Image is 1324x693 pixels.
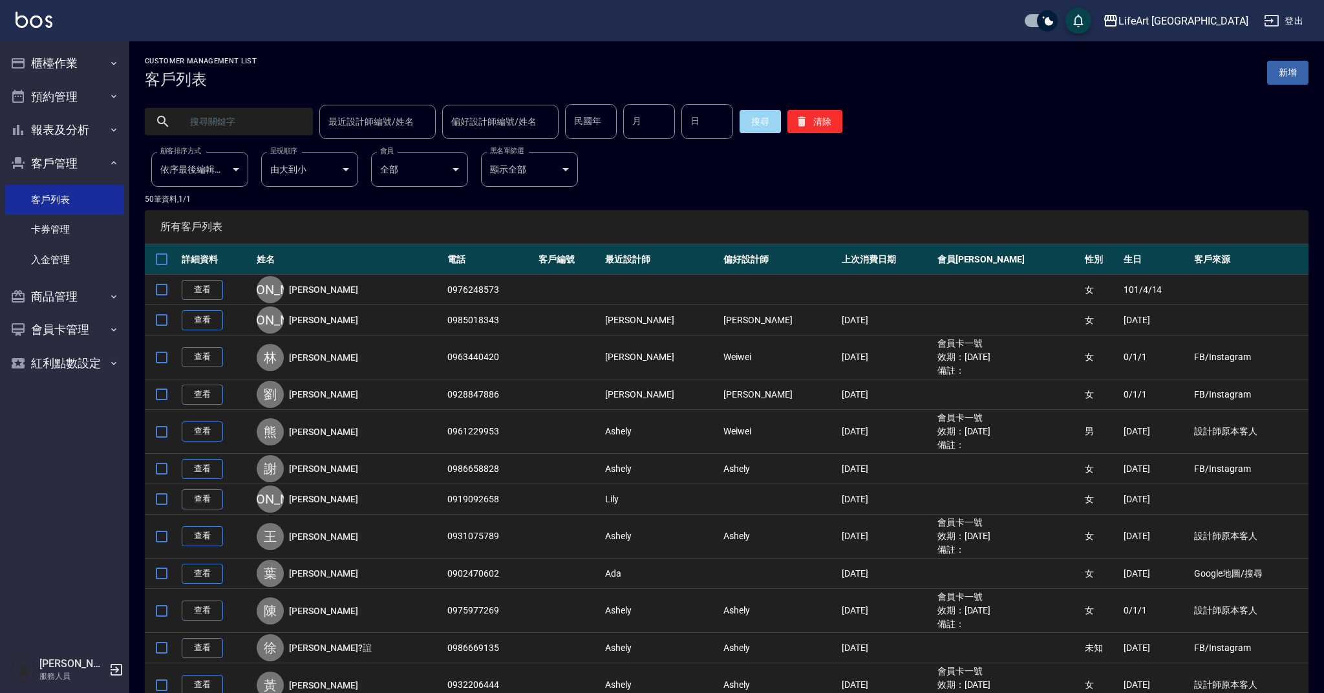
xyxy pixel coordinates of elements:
span: 所有客戶列表 [160,220,1293,233]
button: 報表及分析 [5,113,124,147]
td: [DATE] [1120,515,1191,559]
th: 姓名 [253,244,444,275]
th: 客戶編號 [535,244,603,275]
td: FB/Instagram [1191,379,1308,410]
ul: 會員卡一號 [937,590,1079,604]
ul: 效期： [DATE] [937,604,1079,617]
td: Google地圖/搜尋 [1191,559,1308,589]
label: 顧客排序方式 [160,146,201,156]
ul: 備註： [937,543,1079,557]
td: 0986658828 [444,454,535,484]
ul: 備註： [937,364,1079,378]
button: 商品管理 [5,280,124,314]
td: 101/4/14 [1120,275,1191,305]
td: FB/Instagram [1191,336,1308,379]
td: 女 [1082,275,1120,305]
label: 會員 [380,146,394,156]
td: 0928847886 [444,379,535,410]
td: [DATE] [838,454,934,484]
div: 顯示全部 [481,152,578,187]
a: [PERSON_NAME] [289,679,358,692]
td: 0919092658 [444,484,535,515]
button: 櫃檯作業 [5,47,124,80]
a: 卡券管理 [5,215,124,244]
td: [PERSON_NAME] [602,379,720,410]
a: 查看 [182,601,223,621]
td: 女 [1082,379,1120,410]
button: 預約管理 [5,80,124,114]
td: [DATE] [1120,410,1191,454]
td: 設計師原本客人 [1191,515,1308,559]
div: 徐 [257,634,284,661]
td: Weiwei [720,410,838,454]
div: 謝 [257,455,284,482]
td: 女 [1082,515,1120,559]
th: 性別 [1082,244,1120,275]
a: 入金管理 [5,245,124,275]
td: [PERSON_NAME] [720,305,838,336]
ul: 備註： [937,617,1079,631]
div: 全部 [371,152,468,187]
td: 0975977269 [444,589,535,633]
a: 查看 [182,280,223,300]
td: [DATE] [838,336,934,379]
div: 林 [257,344,284,371]
td: [DATE] [838,305,934,336]
td: [DATE] [838,515,934,559]
a: 客戶列表 [5,185,124,215]
p: 50 筆資料, 1 / 1 [145,193,1308,205]
a: [PERSON_NAME] [289,567,358,580]
td: 0931075789 [444,515,535,559]
a: 查看 [182,459,223,479]
td: [DATE] [838,410,934,454]
th: 電話 [444,244,535,275]
td: 男 [1082,410,1120,454]
th: 生日 [1120,244,1191,275]
td: [DATE] [1120,633,1191,663]
ul: 會員卡一號 [937,337,1079,350]
td: Ashely [602,589,720,633]
th: 客戶來源 [1191,244,1308,275]
a: [PERSON_NAME] [289,283,358,296]
ul: 會員卡一號 [937,411,1079,425]
button: 客戶管理 [5,147,124,180]
td: 0985018343 [444,305,535,336]
a: [PERSON_NAME] [289,351,358,364]
ul: 效期： [DATE] [937,425,1079,438]
td: 0976248573 [444,275,535,305]
button: save [1065,8,1091,34]
div: [PERSON_NAME] [257,276,284,303]
td: [DATE] [1120,305,1191,336]
a: [PERSON_NAME] [289,314,358,326]
a: [PERSON_NAME] [289,388,358,401]
td: Ashely [602,515,720,559]
th: 上次消費日期 [838,244,934,275]
a: 查看 [182,310,223,330]
img: Logo [16,12,52,28]
ul: 會員卡一號 [937,516,1079,529]
td: [PERSON_NAME] [602,305,720,336]
td: 0963440420 [444,336,535,379]
div: 熊 [257,418,284,445]
a: 查看 [182,526,223,546]
td: Ashely [720,515,838,559]
td: 0986669135 [444,633,535,663]
td: [PERSON_NAME] [602,336,720,379]
div: 陳 [257,597,284,624]
th: 詳細資料 [178,244,253,275]
td: 女 [1082,305,1120,336]
td: 設計師原本客人 [1191,410,1308,454]
td: 0902470602 [444,559,535,589]
td: 0/1/1 [1120,589,1191,633]
div: LifeArt [GEOGRAPHIC_DATA] [1118,13,1248,29]
th: 偏好設計師 [720,244,838,275]
ul: 效期： [DATE] [937,350,1079,364]
a: 查看 [182,489,223,509]
button: 會員卡管理 [5,313,124,346]
td: [DATE] [1120,484,1191,515]
td: [DATE] [838,589,934,633]
td: Lily [602,484,720,515]
div: 依序最後編輯時間 [151,152,248,187]
td: 0/1/1 [1120,336,1191,379]
img: Person [10,657,36,683]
